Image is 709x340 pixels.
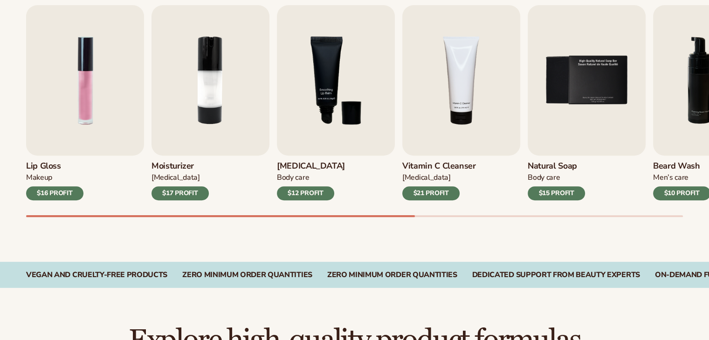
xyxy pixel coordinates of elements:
div: [MEDICAL_DATA] [402,173,476,183]
div: Vegan and Cruelty-Free Products [26,271,167,279]
h3: Vitamin C Cleanser [402,161,476,171]
h3: Moisturizer [151,161,209,171]
div: Body Care [528,173,585,183]
div: $16 PROFIT [26,186,83,200]
div: $15 PROFIT [528,186,585,200]
a: 5 / 9 [528,5,646,200]
div: [MEDICAL_DATA] [151,173,209,183]
a: 2 / 9 [151,5,269,200]
div: Zero Minimum Order QuantitieS [182,271,312,279]
h3: [MEDICAL_DATA] [277,161,345,171]
div: Zero Minimum Order QuantitieS [327,271,457,279]
div: Makeup [26,173,83,183]
h3: Lip Gloss [26,161,83,171]
h3: Natural Soap [528,161,585,171]
a: 4 / 9 [402,5,520,200]
a: 1 / 9 [26,5,144,200]
div: $21 PROFIT [402,186,460,200]
div: $17 PROFIT [151,186,209,200]
a: 3 / 9 [277,5,395,200]
div: Dedicated Support From Beauty Experts [472,271,640,279]
div: $12 PROFIT [277,186,334,200]
div: Body Care [277,173,345,183]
